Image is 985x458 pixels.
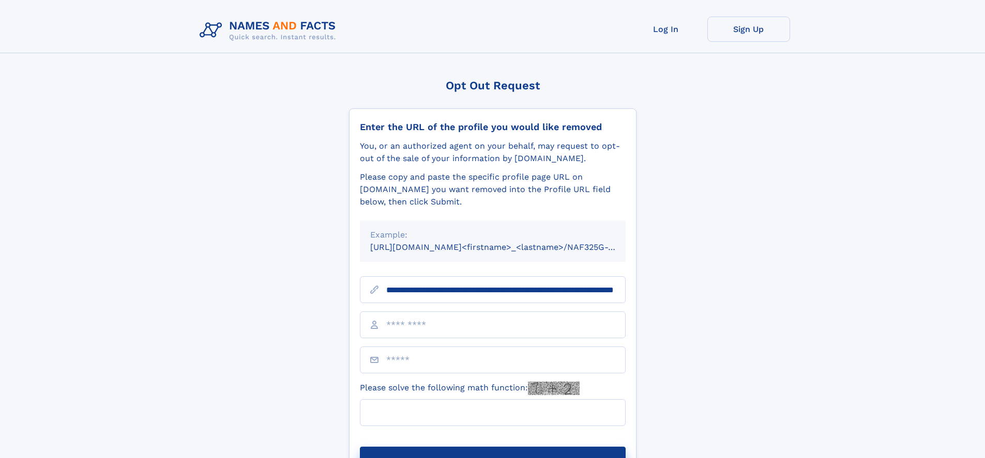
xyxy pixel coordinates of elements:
[360,171,626,208] div: Please copy and paste the specific profile page URL on [DOMAIN_NAME] you want removed into the Pr...
[360,121,626,133] div: Enter the URL of the profile you would like removed
[625,17,707,42] a: Log In
[370,242,645,252] small: [URL][DOMAIN_NAME]<firstname>_<lastname>/NAF325G-xxxxxxxx
[707,17,790,42] a: Sign Up
[349,79,637,92] div: Opt Out Request
[370,229,615,241] div: Example:
[195,17,344,44] img: Logo Names and Facts
[360,140,626,165] div: You, or an authorized agent on your behalf, may request to opt-out of the sale of your informatio...
[360,382,580,395] label: Please solve the following math function:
